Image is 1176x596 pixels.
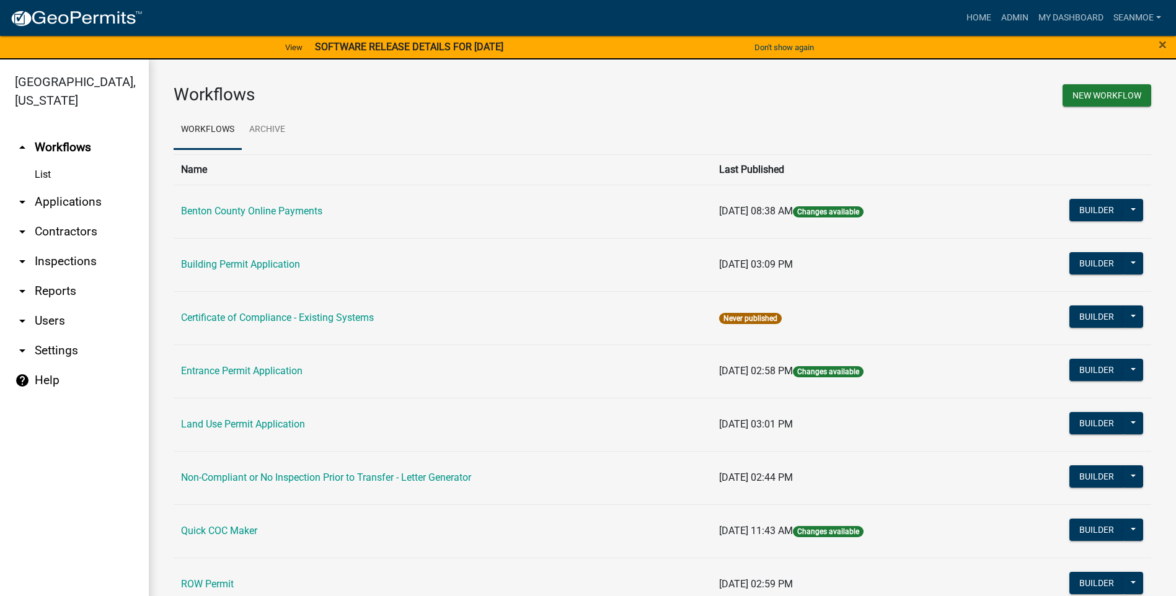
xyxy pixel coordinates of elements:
[1033,6,1108,30] a: My Dashboard
[793,366,864,377] span: Changes available
[181,258,300,270] a: Building Permit Application
[719,525,793,537] span: [DATE] 11:43 AM
[15,343,30,358] i: arrow_drop_down
[712,154,993,185] th: Last Published
[962,6,996,30] a: Home
[1069,252,1124,274] button: Builder
[181,525,257,537] a: Quick COC Maker
[793,206,864,217] span: Changes available
[1063,84,1151,107] button: New Workflow
[1069,359,1124,381] button: Builder
[719,205,793,217] span: [DATE] 08:38 AM
[719,313,782,324] span: Never published
[174,84,653,105] h3: Workflows
[15,254,30,269] i: arrow_drop_down
[793,526,864,537] span: Changes available
[719,578,793,590] span: [DATE] 02:59 PM
[1069,412,1124,434] button: Builder
[15,224,30,239] i: arrow_drop_down
[1159,37,1167,52] button: Close
[181,578,234,590] a: ROW Permit
[719,418,793,430] span: [DATE] 03:01 PM
[181,471,471,483] a: Non-Compliant or No Inspection Prior to Transfer - Letter Generator
[280,37,307,58] a: View
[1159,36,1167,53] span: ×
[181,365,303,377] a: Entrance Permit Application
[15,140,30,155] i: arrow_drop_up
[719,471,793,483] span: [DATE] 02:44 PM
[1069,199,1124,221] button: Builder
[15,373,30,388] i: help
[15,195,30,209] i: arrow_drop_down
[174,110,242,150] a: Workflows
[749,37,819,58] button: Don't show again
[15,313,30,328] i: arrow_drop_down
[1069,305,1124,328] button: Builder
[242,110,293,150] a: Archive
[1069,519,1124,541] button: Builder
[1069,572,1124,594] button: Builder
[719,258,793,270] span: [DATE] 03:09 PM
[1108,6,1166,30] a: SeanMoe
[719,365,793,377] span: [DATE] 02:58 PM
[996,6,1033,30] a: Admin
[181,312,374,323] a: Certificate of Compliance - Existing Systems
[1069,465,1124,488] button: Builder
[315,41,503,53] strong: SOFTWARE RELEASE DETAILS FOR [DATE]
[15,284,30,299] i: arrow_drop_down
[181,205,322,217] a: Benton County Online Payments
[174,154,712,185] th: Name
[181,418,305,430] a: Land Use Permit Application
